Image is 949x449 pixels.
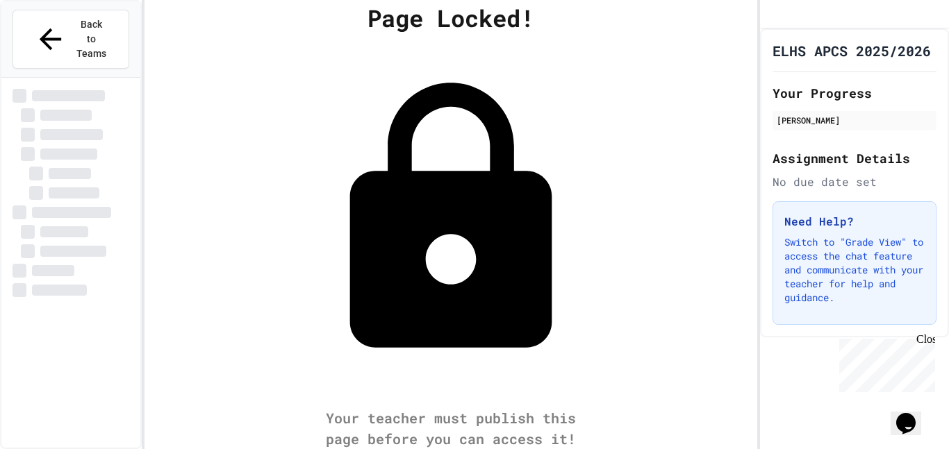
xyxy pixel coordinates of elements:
p: Switch to "Grade View" to access the chat feature and communicate with your teacher for help and ... [784,235,925,305]
iframe: chat widget [891,393,935,435]
div: Your teacher must publish this page before you can access it! [312,407,590,449]
h2: Assignment Details [773,149,936,168]
span: Back to Teams [75,17,108,61]
h1: ELHS APCS 2025/2026 [773,41,931,60]
div: No due date set [773,173,936,190]
div: Chat with us now!Close [6,6,96,88]
iframe: chat widget [834,333,935,392]
h3: Need Help? [784,213,925,230]
div: [PERSON_NAME] [777,114,932,126]
h2: Your Progress [773,83,936,103]
button: Back to Teams [13,10,129,69]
